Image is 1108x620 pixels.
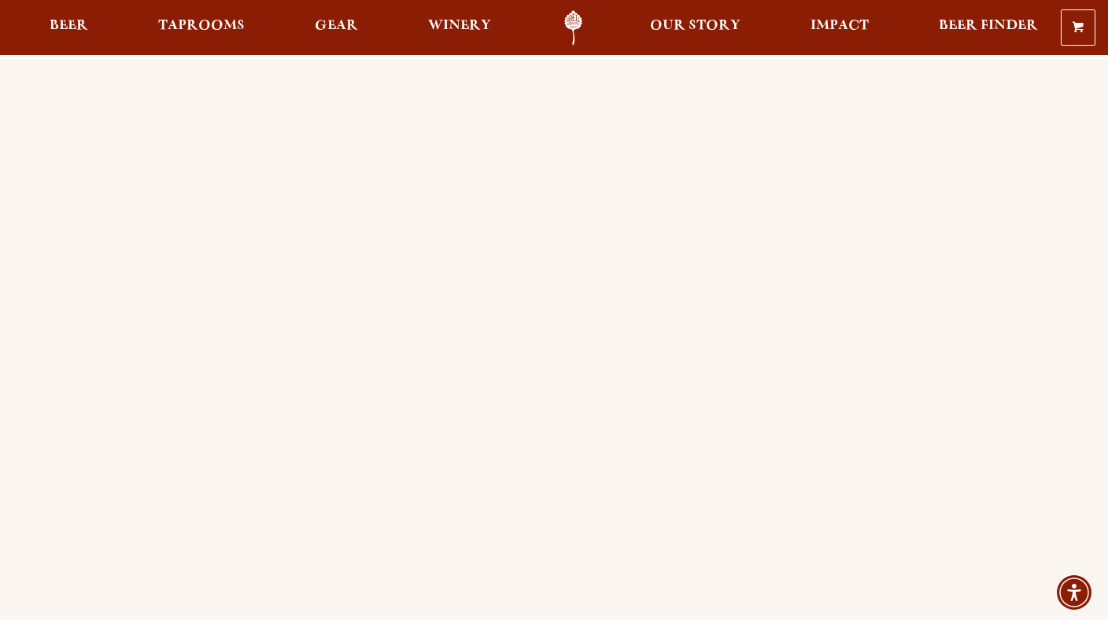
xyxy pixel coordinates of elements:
div: Accessibility Menu [1057,575,1091,610]
a: Winery [418,10,501,46]
span: Taprooms [158,20,245,32]
a: Odell Home [544,10,603,46]
span: Winery [428,20,491,32]
a: Our Story [640,10,751,46]
a: Gear [305,10,368,46]
a: Taprooms [148,10,255,46]
span: Gear [315,20,358,32]
span: Beer Finder [939,20,1038,32]
span: Our Story [650,20,741,32]
a: Impact [800,10,879,46]
span: Beer [50,20,88,32]
span: Impact [811,20,869,32]
a: Beer Finder [929,10,1048,46]
a: Beer [39,10,98,46]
